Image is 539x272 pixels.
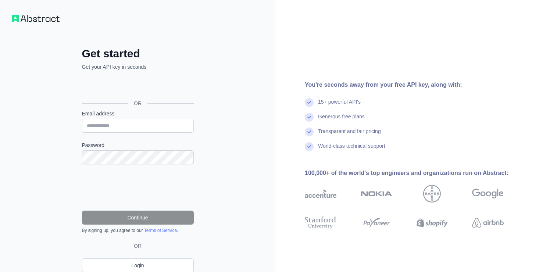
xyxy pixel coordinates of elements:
[472,185,504,203] img: google
[318,128,381,142] div: Transparent and fair pricing
[82,173,194,202] iframe: reCAPTCHA
[361,215,392,231] img: payoneer
[144,228,177,233] a: Terms of Service
[305,128,314,136] img: check mark
[82,63,194,71] p: Get your API key in seconds
[82,47,194,60] h2: Get started
[361,185,392,203] img: nokia
[417,215,448,231] img: shopify
[82,110,194,117] label: Email address
[12,15,60,22] img: Workflow
[318,98,361,113] div: 15+ powerful API's
[318,113,365,128] div: Generous free plans
[82,211,194,225] button: Continue
[472,215,504,231] img: airbnb
[131,242,144,250] span: OR
[305,80,527,89] div: You're seconds away from your free API key, along with:
[78,79,196,95] iframe: Sign in with Google Button
[305,185,336,203] img: accenture
[128,100,147,107] span: OR
[82,142,194,149] label: Password
[305,215,336,231] img: stanford university
[305,98,314,107] img: check mark
[305,142,314,151] img: check mark
[423,185,441,203] img: bayer
[82,228,194,233] div: By signing up, you agree to our .
[305,113,314,122] img: check mark
[305,169,527,178] div: 100,000+ of the world's top engineers and organizations run on Abstract:
[318,142,385,157] div: World-class technical support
